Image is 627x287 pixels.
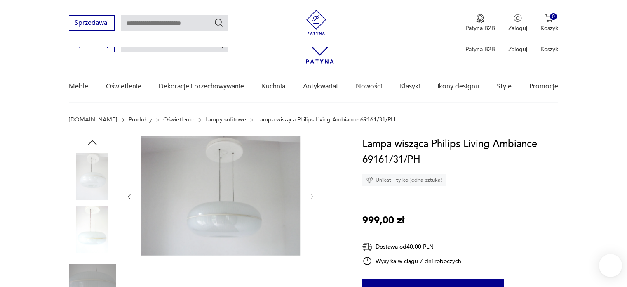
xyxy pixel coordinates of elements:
p: Zaloguj [508,45,527,53]
img: Zdjęcie produktu Lampa wisząca Philips Living Ambiance 69161/31/PH [69,206,116,253]
a: Dekoracje i przechowywanie [159,71,244,102]
button: Patyna B2B [465,14,495,32]
a: Lampy sufitowe [205,116,246,123]
img: Ikona medalu [476,14,484,23]
p: Patyna B2B [465,45,495,53]
button: 0Koszyk [540,14,558,32]
a: Ikona medaluPatyna B2B [465,14,495,32]
p: Patyna B2B [465,24,495,32]
p: Lampa wisząca Philips Living Ambiance 69161/31/PH [257,116,395,123]
p: 999,00 zł [362,213,404,228]
a: Oświetlenie [163,116,194,123]
img: Ikona diamentu [366,176,373,184]
div: Unikat - tylko jedna sztuka! [362,174,446,186]
p: Koszyk [540,45,558,53]
img: Ikona koszyka [545,14,553,22]
button: Szukaj [214,18,224,28]
p: Zaloguj [508,24,527,32]
a: Produkty [129,116,152,123]
a: [DOMAIN_NAME] [69,116,117,123]
a: Nowości [356,71,382,102]
a: Meble [69,71,88,102]
a: Sprzedawaj [69,21,115,26]
a: Sprzedawaj [69,42,115,48]
img: Ikonka użytkownika [514,14,522,22]
img: Zdjęcie produktu Lampa wisząca Philips Living Ambiance 69161/31/PH [69,153,116,200]
a: Antykwariat [303,71,338,102]
p: Koszyk [540,24,558,32]
img: Ikona dostawy [362,242,372,252]
div: Wysyłka w ciągu 7 dni roboczych [362,256,461,266]
div: Dostawa od 40,00 PLN [362,242,461,252]
a: Kuchnia [262,71,285,102]
iframe: Smartsupp widget button [599,254,622,277]
div: 0 [550,13,557,20]
button: Sprzedawaj [69,15,115,31]
a: Promocje [529,71,558,102]
a: Klasyki [400,71,420,102]
a: Oświetlenie [106,71,141,102]
a: Ikony designu [437,71,479,102]
img: Zdjęcie produktu Lampa wisząca Philips Living Ambiance 69161/31/PH [141,136,300,256]
a: Style [497,71,512,102]
h1: Lampa wisząca Philips Living Ambiance 69161/31/PH [362,136,558,168]
img: Patyna - sklep z meblami i dekoracjami vintage [304,10,329,35]
button: Zaloguj [508,14,527,32]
